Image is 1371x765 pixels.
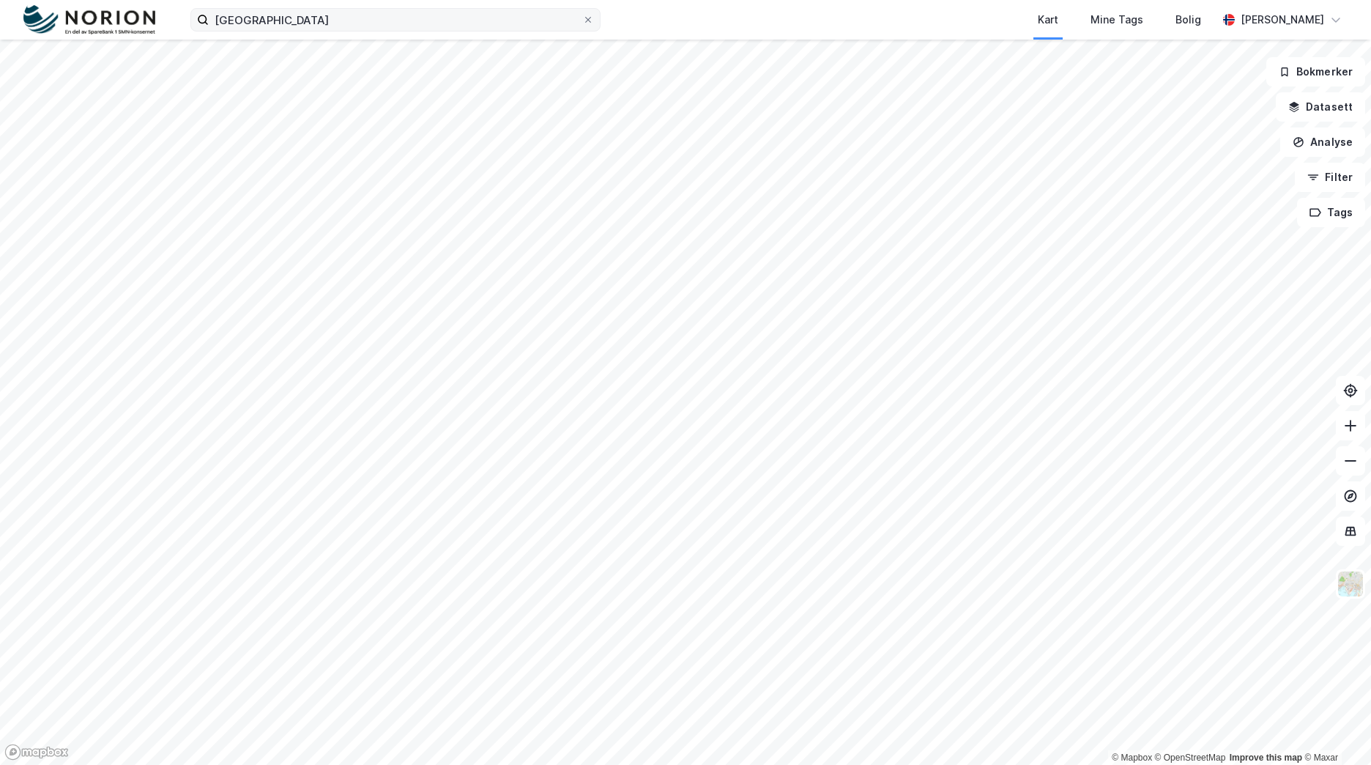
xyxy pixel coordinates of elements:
[1280,127,1365,157] button: Analyse
[1038,11,1058,29] div: Kart
[1298,695,1371,765] iframe: Chat Widget
[1155,753,1226,763] a: OpenStreetMap
[1112,753,1152,763] a: Mapbox
[1175,11,1201,29] div: Bolig
[1091,11,1143,29] div: Mine Tags
[4,744,69,761] a: Mapbox homepage
[1266,57,1365,86] button: Bokmerker
[1276,92,1365,122] button: Datasett
[1298,695,1371,765] div: Kontrollprogram for chat
[1241,11,1324,29] div: [PERSON_NAME]
[23,5,155,35] img: norion-logo.80e7a08dc31c2e691866.png
[1295,163,1365,192] button: Filter
[1297,198,1365,227] button: Tags
[1230,753,1302,763] a: Improve this map
[1337,570,1364,598] img: Z
[209,9,582,31] input: Søk på adresse, matrikkel, gårdeiere, leietakere eller personer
